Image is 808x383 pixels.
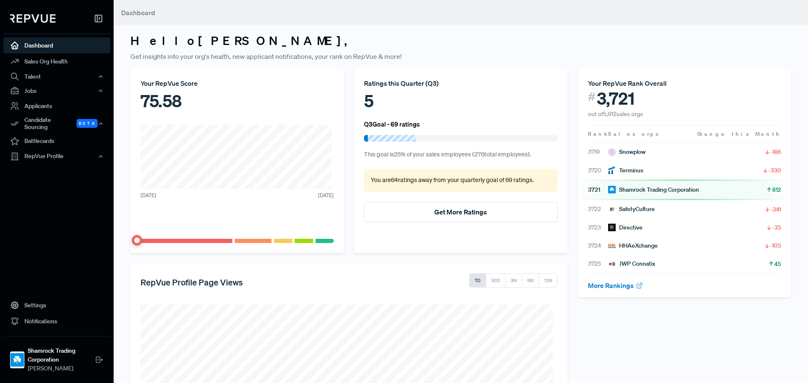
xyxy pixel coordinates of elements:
button: 7D [469,273,486,288]
div: Your RepVue Score [141,78,334,88]
span: -341 [771,205,781,214]
div: HHAeXchange [608,241,658,250]
div: Terminus [608,166,643,175]
div: 5 [364,88,557,114]
span: [PERSON_NAME] [28,364,95,373]
div: Directive [608,223,643,232]
img: HHAeXchange [608,242,616,250]
a: Dashboard [3,37,110,53]
span: Change this Month [697,130,781,137]
button: Candidate Sourcing Beta [3,114,110,133]
span: # [588,88,595,106]
span: 3719 [588,148,608,156]
a: Notifications [3,313,110,329]
p: This goal is 25 % of your sales employees ( 276 total employees). [364,150,557,159]
a: Battlecards [3,133,110,149]
a: Applicants [3,98,110,114]
span: 3722 [588,205,608,214]
button: Talent [3,69,110,84]
div: 75.58 [141,88,334,114]
img: Directive [608,224,616,231]
span: -330 [768,166,781,174]
strong: Shamrock Trading Corporation [28,346,95,364]
span: -105 [770,241,781,250]
span: Sales orgs [608,130,660,137]
img: Shamrock Trading Corporation [608,186,616,193]
span: [DATE] [141,192,156,199]
span: out of 5,912 sales orgs [588,110,643,118]
div: Candidate Sourcing [3,114,110,133]
span: -35 [772,223,781,232]
button: RepVue Profile [3,149,110,164]
a: More Rankings [588,281,643,290]
button: 30D [486,273,505,288]
span: [DATE] [318,192,334,199]
h3: Hello [PERSON_NAME] , [130,34,791,48]
span: -186 [771,148,781,156]
button: 3M [505,273,522,288]
a: Sales Org Health [3,53,110,69]
div: SafetyCulture [608,205,655,214]
span: Rank [588,130,608,138]
a: Shamrock Trading CorporationShamrock Trading Corporation[PERSON_NAME] [3,336,110,376]
img: Shamrock Trading Corporation [11,353,24,367]
img: Terminus [608,166,616,174]
h6: Q3 Goal - 69 ratings [364,120,420,128]
span: 45 [774,260,781,268]
span: 3720 [588,166,608,175]
h5: RepVue Profile Page Views [141,277,243,287]
button: 6M [522,273,539,288]
div: Shamrock Trading Corporation [608,185,699,194]
img: SafetyCulture [608,206,616,213]
span: 3721 [588,185,608,194]
span: 3724 [588,241,608,250]
div: Ratings this Quarter ( Q3 ) [364,78,557,88]
a: Settings [3,297,110,313]
img: RepVue [10,14,56,23]
button: 12M [539,273,558,288]
p: You are 64 ratings away from your quarterly goal of 69 ratings . [371,176,550,185]
button: Jobs [3,84,110,98]
span: Dashboard [121,8,155,17]
div: Snowplow [608,148,646,156]
img: Snowplow [608,148,616,156]
span: 3725 [588,259,608,268]
span: Your RepVue Rank Overall [588,79,667,87]
p: Get insights into your org's health, new applicant notifications, your rank on RepVue & more! [130,51,791,61]
button: Get More Ratings [364,202,557,222]
img: JWP Connatix [608,260,616,268]
span: 812 [772,185,781,194]
span: 3723 [588,223,608,232]
span: 3,721 [597,88,635,108]
span: Beta [77,119,98,128]
div: JWP Connatix [608,259,655,268]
